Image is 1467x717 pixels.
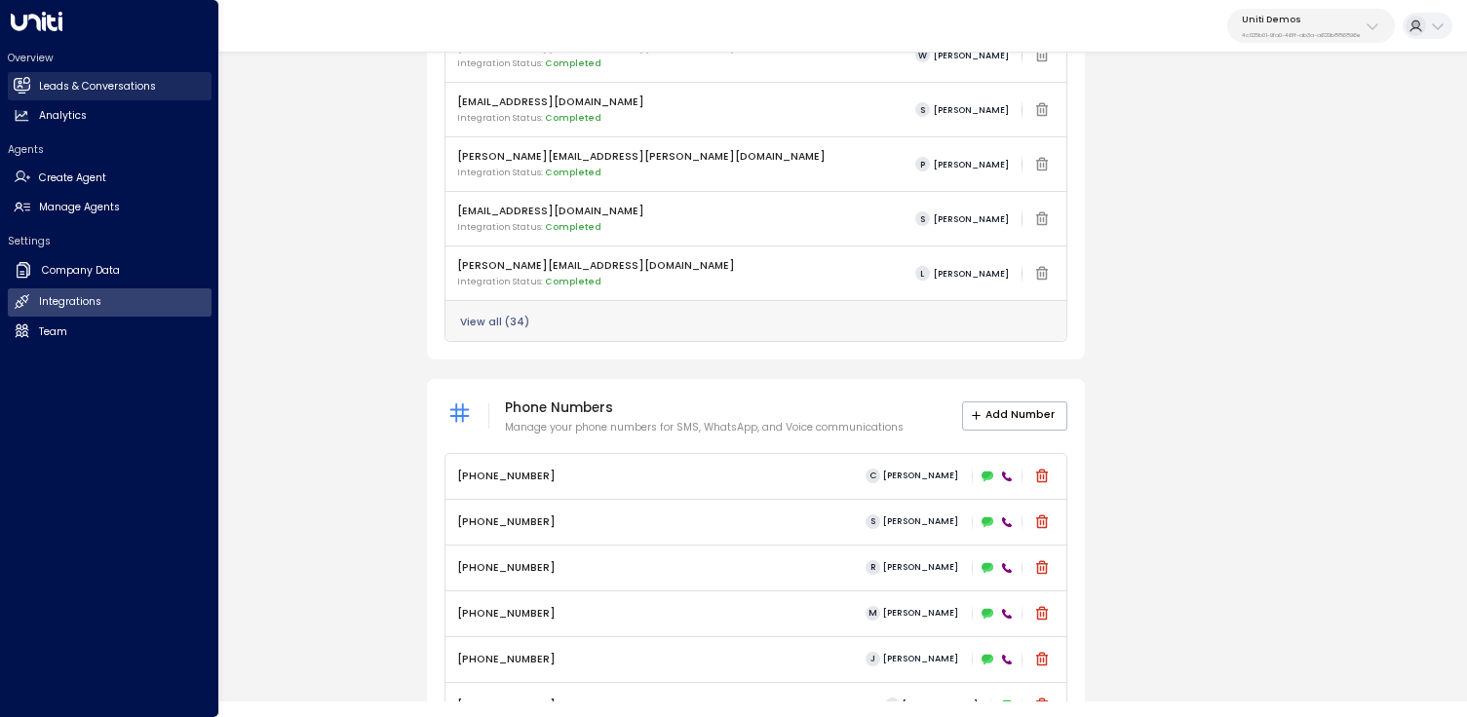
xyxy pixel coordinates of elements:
[1030,601,1055,625] button: Delete phone number
[457,652,556,667] p: [PHONE_NUMBER]
[999,698,1015,713] div: SMS (Active)
[8,194,212,222] a: Manage Agents
[860,466,964,486] button: C[PERSON_NAME]
[860,603,964,623] button: M[PERSON_NAME]
[460,317,529,328] button: View all (34)
[860,649,964,669] button: J[PERSON_NAME]
[505,420,904,435] p: Manage your phone numbers for SMS, WhatsApp, and Voice communications
[39,324,67,340] h2: Team
[934,160,1009,170] span: [PERSON_NAME]
[1242,14,1361,25] p: Uniti Demos
[980,469,995,484] div: SMS (Active)
[1030,555,1055,580] button: Delete phone number
[883,562,958,572] span: [PERSON_NAME]
[457,258,735,274] p: [PERSON_NAME][EMAIL_ADDRESS][DOMAIN_NAME]
[980,560,995,576] div: SMS (Active)
[980,652,995,667] div: SMS (Active)
[457,469,556,484] p: [PHONE_NUMBER]
[457,57,735,71] p: Integration Status:
[866,652,880,666] span: J
[457,204,644,219] p: [EMAIL_ADDRESS][DOMAIN_NAME]
[457,698,556,713] p: [PHONE_NUMBER]
[866,560,880,575] span: R
[999,606,1015,622] div: VOICE (Active)
[866,469,880,483] span: C
[866,514,880,529] span: S
[1030,207,1055,232] span: Email integration cannot be deleted while linked to an active agent. Please deactivate the agent ...
[1030,693,1055,717] button: Delete phone number
[909,45,1015,65] button: W[PERSON_NAME]
[915,157,930,171] span: P
[8,142,212,157] h2: Agents
[8,255,212,286] a: Company Data
[1030,152,1055,177] span: Email integration cannot be deleted while linked to an active agent. Please deactivate the agent ...
[39,79,156,94] h2: Leads & Conversations
[1227,9,1395,43] button: Uniti Demos4c025b01-9fa0-46ff-ab3a-a620b886896e
[8,234,212,248] h2: Settings
[980,514,995,530] div: SMS (Active)
[1030,261,1055,286] span: Email integration cannot be deleted while linked to an active agent. Please deactivate the agent ...
[1030,509,1055,534] button: Delete phone number
[545,221,601,233] span: Completed
[962,401,1067,431] button: Add Number
[8,164,212,192] a: Create Agent
[39,108,87,124] h2: Analytics
[39,200,120,215] h2: Manage Agents
[545,167,601,178] span: Completed
[1030,43,1055,68] span: Email integration cannot be deleted while linked to an active agent. Please deactivate the agent ...
[909,99,1015,120] button: S[PERSON_NAME]
[457,276,735,289] p: Integration Status:
[915,211,930,226] span: S
[1030,97,1055,123] span: Email integration cannot be deleted while linked to an active agent. Please deactivate the agent ...
[457,149,826,165] p: [PERSON_NAME][EMAIL_ADDRESS][PERSON_NAME][DOMAIN_NAME]
[883,608,958,618] span: [PERSON_NAME]
[457,94,644,110] p: [EMAIL_ADDRESS][DOMAIN_NAME]
[999,560,1015,576] div: VOICE (Active)
[457,112,644,126] p: Integration Status:
[980,606,995,622] div: SMS (Active)
[457,167,826,180] p: Integration Status:
[545,57,601,69] span: Completed
[866,606,880,621] span: M
[545,276,601,287] span: Completed
[903,699,978,709] span: [PERSON_NAME]
[934,214,1009,224] span: [PERSON_NAME]
[860,511,964,532] button: S[PERSON_NAME]
[934,105,1009,115] span: [PERSON_NAME]
[999,514,1015,530] div: VOICE (Active)
[999,652,1015,667] div: VOICE (Active)
[1030,647,1055,671] button: Delete phone number
[934,51,1009,60] span: [PERSON_NAME]
[999,469,1015,484] div: VOICE (Active)
[8,318,212,346] a: Team
[934,269,1009,279] span: [PERSON_NAME]
[909,154,1015,174] button: P[PERSON_NAME]
[915,48,930,62] span: W
[8,288,212,317] a: Integrations
[1242,31,1361,39] p: 4c025b01-9fa0-46ff-ab3a-a620b886896e
[545,112,601,124] span: Completed
[883,516,958,526] span: [PERSON_NAME]
[8,102,212,131] a: Analytics
[909,263,1015,283] button: L[PERSON_NAME]
[1030,464,1055,488] button: Delete phone number
[879,695,984,715] button: W[PERSON_NAME]
[457,514,556,530] p: [PHONE_NUMBER]
[909,208,1015,229] button: S[PERSON_NAME]
[883,471,958,480] span: [PERSON_NAME]
[883,654,958,663] span: [PERSON_NAME]
[42,263,120,279] h2: Company Data
[860,557,964,578] button: R[PERSON_NAME]
[8,51,212,65] h2: Overview
[915,102,930,117] span: S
